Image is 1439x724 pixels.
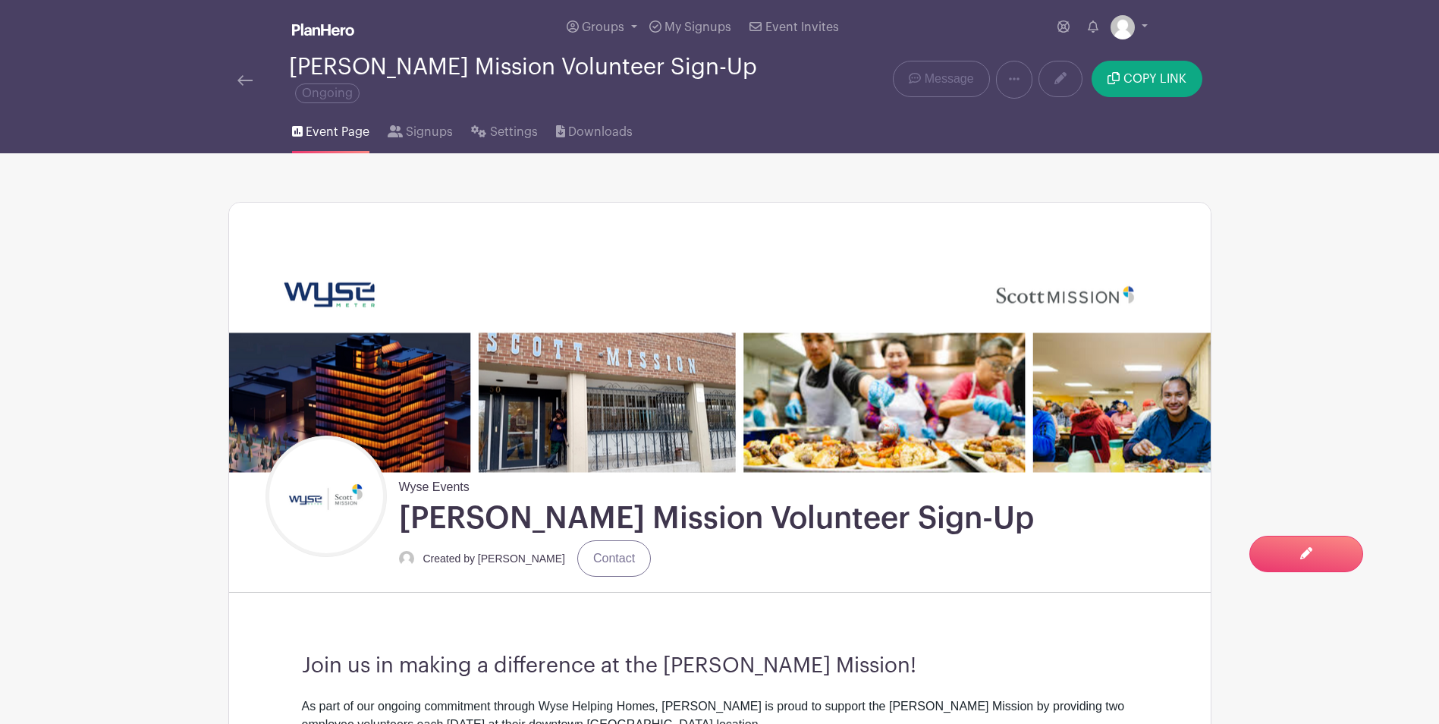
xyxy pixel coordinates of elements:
[306,123,369,141] span: Event Page
[388,105,453,153] a: Signups
[423,552,566,565] small: Created by [PERSON_NAME]
[302,653,1138,679] h3: Join us in making a difference at the [PERSON_NAME] Mission!
[269,439,383,553] img: Untitled%20design%20(21).png
[893,61,989,97] a: Message
[1092,61,1202,97] button: COPY LINK
[582,21,624,33] span: Groups
[765,21,839,33] span: Event Invites
[292,105,369,153] a: Event Page
[399,472,470,496] span: Wyse Events
[490,123,538,141] span: Settings
[237,75,253,86] img: back-arrow-29a5d9b10d5bd6ae65dc969a981735edf675c4d7a1fe02e03b50dbd4ba3cdb55.svg
[925,70,974,88] span: Message
[1111,15,1135,39] img: default-ce2991bfa6775e67f084385cd625a349d9dcbb7a52a09fb2fda1e96e2d18dcdb.png
[556,105,633,153] a: Downloads
[665,21,731,33] span: My Signups
[568,123,633,141] span: Downloads
[399,499,1034,537] h1: [PERSON_NAME] Mission Volunteer Sign-Up
[399,551,414,566] img: default-ce2991bfa6775e67f084385cd625a349d9dcbb7a52a09fb2fda1e96e2d18dcdb.png
[289,55,781,105] div: [PERSON_NAME] Mission Volunteer Sign-Up
[577,540,651,577] a: Contact
[471,105,537,153] a: Settings
[295,83,360,103] span: Ongoing
[1123,73,1186,85] span: COPY LINK
[229,203,1211,472] img: Untitled%20(2790%20x%20600%20px)%20(6).png
[292,24,354,36] img: logo_white-6c42ec7e38ccf1d336a20a19083b03d10ae64f83f12c07503d8b9e83406b4c7d.svg
[406,123,453,141] span: Signups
